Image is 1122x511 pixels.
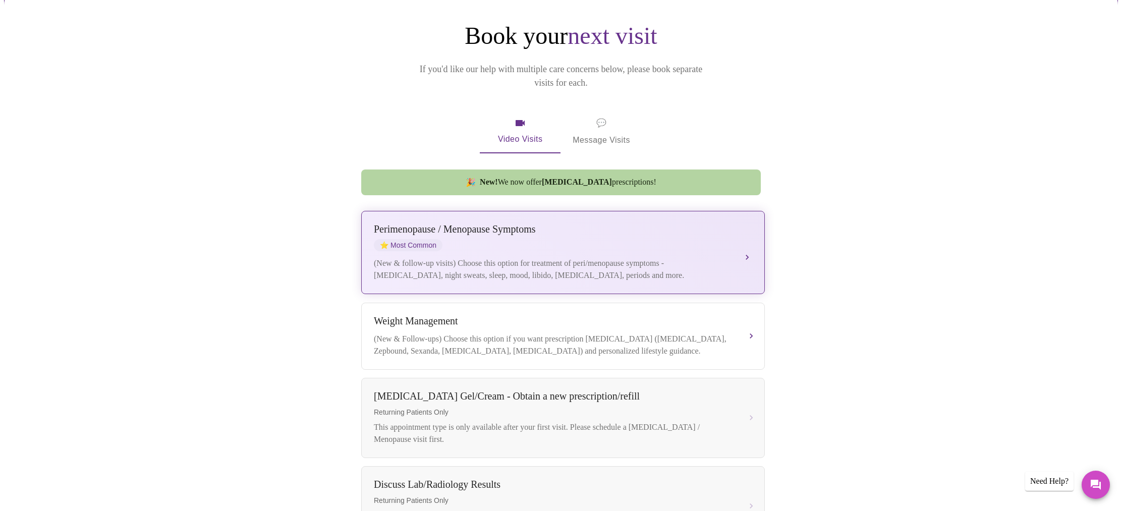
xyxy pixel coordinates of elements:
span: new [466,178,476,187]
button: Perimenopause / Menopause SymptomsstarMost Common(New & follow-up visits) Choose this option for ... [361,211,765,294]
span: Most Common [374,239,442,251]
div: Discuss Lab/Radiology Results [374,479,732,490]
span: Returning Patients Only [374,408,732,416]
span: Message Visits [573,116,630,147]
strong: New! [480,178,498,186]
button: Weight Management(New & Follow-ups) Choose this option if you want prescription [MEDICAL_DATA] ([... [361,303,765,370]
strong: [MEDICAL_DATA] [542,178,612,186]
div: Need Help? [1025,472,1074,491]
button: [MEDICAL_DATA] Gel/Cream - Obtain a new prescription/refillReturning Patients OnlyThis appointmen... [361,378,765,458]
div: This appointment type is only available after your first visit. Please schedule a [MEDICAL_DATA] ... [374,421,732,445]
span: message [596,116,606,130]
span: Returning Patients Only [374,496,732,504]
span: star [380,241,388,249]
h1: Book your [359,21,763,50]
span: next visit [568,22,657,49]
div: Perimenopause / Menopause Symptoms [374,223,732,235]
div: Weight Management [374,315,732,327]
p: If you'd like our help with multiple care concerns below, please book separate visits for each. [406,63,716,90]
div: (New & follow-up visits) Choose this option for treatment of peri/menopause symptoms - [MEDICAL_D... [374,257,732,281]
div: [MEDICAL_DATA] Gel/Cream - Obtain a new prescription/refill [374,390,732,402]
span: Video Visits [492,117,548,146]
div: (New & Follow-ups) Choose this option if you want prescription [MEDICAL_DATA] ([MEDICAL_DATA], Ze... [374,333,732,357]
button: Messages [1082,471,1110,499]
span: We now offer prescriptions! [480,178,656,187]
